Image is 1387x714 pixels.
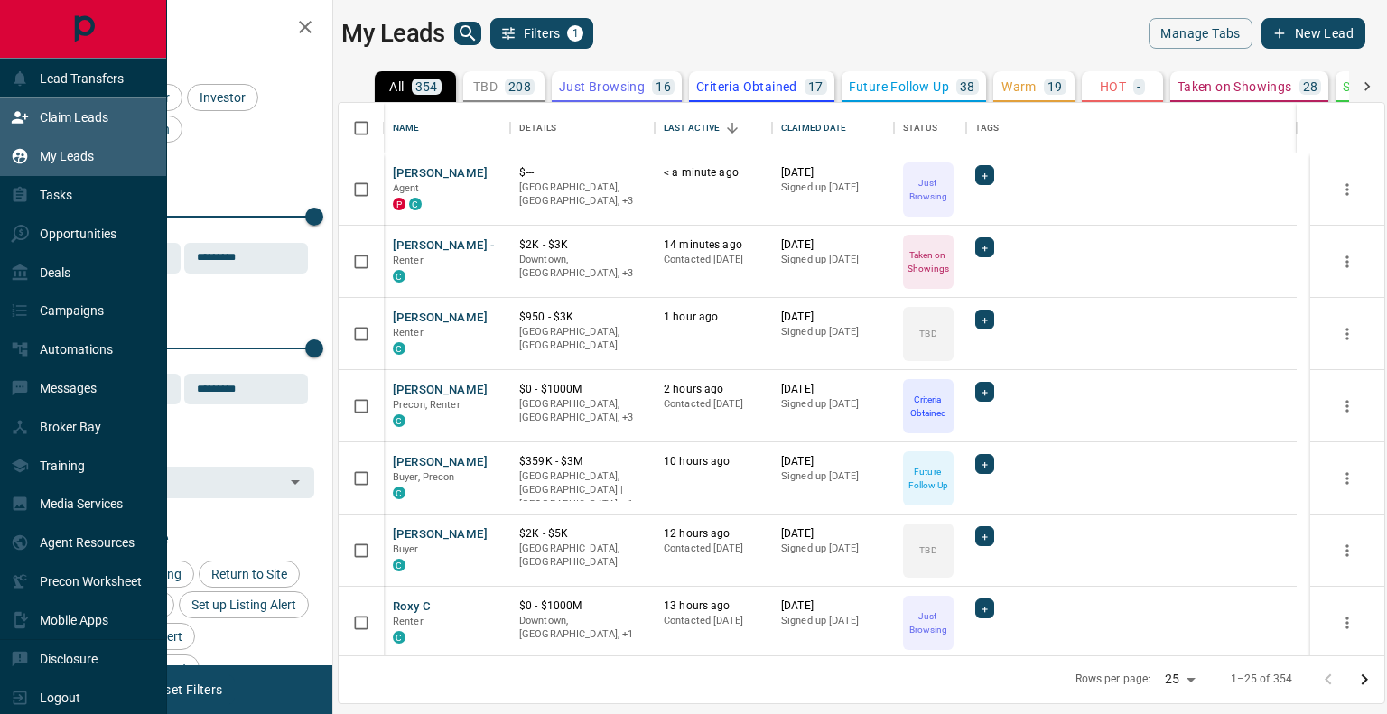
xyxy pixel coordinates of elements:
button: Open [283,469,308,495]
p: Signed up [DATE] [781,469,885,484]
p: Signed up [DATE] [781,614,885,628]
p: [DATE] [781,165,885,181]
span: Buyer, Precon [393,471,455,483]
p: [GEOGRAPHIC_DATA], [GEOGRAPHIC_DATA] [519,325,646,353]
button: [PERSON_NAME] - [393,237,495,255]
span: + [982,311,988,329]
p: [DATE] [781,598,885,614]
p: 28 [1303,80,1318,93]
div: condos.ca [393,631,405,644]
div: Details [510,103,655,153]
button: more [1334,537,1361,564]
p: 17 [808,80,824,93]
button: [PERSON_NAME] [393,382,488,399]
div: Investor [187,84,258,111]
p: Signed up [DATE] [781,397,885,412]
p: 354 [415,80,438,93]
p: $950 - $3K [519,310,646,325]
button: search button [454,22,481,45]
span: + [982,238,988,256]
p: Toronto [519,614,646,642]
p: $2K - $5K [519,526,646,542]
p: Signed up [DATE] [781,181,885,195]
div: Claimed Date [781,103,847,153]
p: $359K - $3M [519,454,646,469]
p: 1–25 of 354 [1231,672,1292,687]
button: Manage Tabs [1149,18,1252,49]
button: Roxy C [393,598,431,616]
p: North York, Midtown | Central, Toronto [519,397,646,425]
span: + [982,383,988,401]
p: Criteria Obtained [696,80,797,93]
h2: Filters [58,18,314,40]
p: < a minute ago [664,165,763,181]
div: Last Active [655,103,772,153]
span: Renter [393,255,424,266]
div: condos.ca [393,487,405,499]
button: more [1334,320,1361,348]
p: HOT [1100,80,1126,93]
div: Details [519,103,556,153]
div: 25 [1158,666,1201,692]
p: [DATE] [781,310,885,325]
div: Status [894,103,966,153]
p: Signed up [DATE] [781,542,885,556]
span: Set up Listing Alert [185,598,303,612]
span: + [982,599,988,617]
p: 14 minutes ago [664,237,763,253]
div: Claimed Date [772,103,894,153]
p: $2K - $3K [519,237,646,253]
button: New Lead [1261,18,1365,49]
p: $0 - $1000M [519,598,646,614]
span: Return to Site [205,567,293,581]
p: Rows per page: [1075,672,1151,687]
span: Precon, Renter [393,399,461,411]
p: [DATE] [781,526,885,542]
button: more [1334,248,1361,275]
p: Contacted [DATE] [664,397,763,412]
div: property.ca [393,198,405,210]
div: + [975,237,994,257]
p: Taken on Showings [905,248,952,275]
p: 12 hours ago [664,526,763,542]
div: condos.ca [393,414,405,427]
div: + [975,310,994,329]
div: Status [903,103,937,153]
span: + [982,527,988,545]
p: Just Browsing [559,80,645,93]
button: [PERSON_NAME] [393,165,488,182]
p: $--- [519,165,646,181]
span: 1 [569,27,582,40]
div: Name [384,103,510,153]
p: Just Browsing [905,176,952,203]
div: condos.ca [393,342,405,355]
div: + [975,454,994,474]
p: [DATE] [781,382,885,397]
p: 16 [656,80,671,93]
div: Set up Listing Alert [179,591,309,618]
button: more [1334,176,1361,203]
p: Contacted [DATE] [664,542,763,556]
p: 13 hours ago [664,598,763,614]
p: TBD [919,327,936,340]
button: Filters1 [490,18,594,49]
p: - [1137,80,1140,93]
p: New Tecumseth, Vaughan, Calgary [519,181,646,209]
p: 208 [508,80,531,93]
button: Reset Filters [137,674,234,705]
button: Sort [720,116,745,141]
div: Last Active [664,103,720,153]
p: 19 [1047,80,1063,93]
div: condos.ca [409,198,422,210]
p: 1 hour ago [664,310,763,325]
button: more [1334,465,1361,492]
p: North York, Midtown | Central, Toronto [519,253,646,281]
p: Contacted [DATE] [664,614,763,628]
div: Tags [966,103,1297,153]
span: Agent [393,182,420,194]
div: + [975,382,994,402]
div: + [975,165,994,185]
p: Signed up [DATE] [781,325,885,339]
button: [PERSON_NAME] [393,526,488,543]
div: Name [393,103,420,153]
